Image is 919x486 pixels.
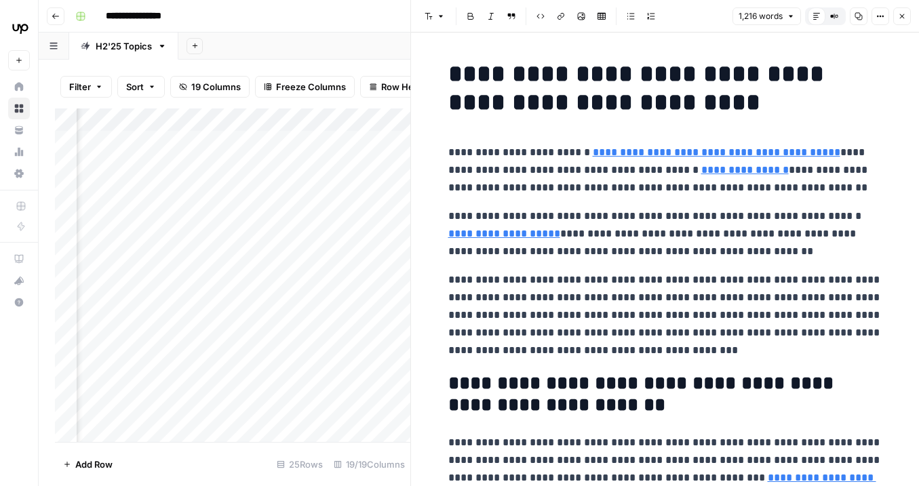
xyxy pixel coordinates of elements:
[8,16,33,40] img: Upwork Logo
[75,458,113,471] span: Add Row
[126,80,144,94] span: Sort
[276,80,346,94] span: Freeze Columns
[732,7,801,25] button: 1,216 words
[8,98,30,119] a: Browse
[8,11,30,45] button: Workspace: Upwork
[360,76,439,98] button: Row Height
[55,453,121,475] button: Add Row
[328,453,410,475] div: 19/19 Columns
[96,39,152,53] div: H2'25 Topics
[117,76,165,98] button: Sort
[255,76,355,98] button: Freeze Columns
[69,33,178,60] a: H2'25 Topics
[191,80,241,94] span: 19 Columns
[170,76,250,98] button: 19 Columns
[8,270,30,291] button: What's new?
[8,248,30,270] a: AirOps Academy
[8,76,30,98] a: Home
[8,163,30,184] a: Settings
[8,119,30,141] a: Your Data
[8,141,30,163] a: Usage
[60,76,112,98] button: Filter
[69,80,91,94] span: Filter
[271,453,328,475] div: 25 Rows
[8,291,30,313] button: Help + Support
[381,80,430,94] span: Row Height
[9,270,29,291] div: What's new?
[739,10,783,22] span: 1,216 words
